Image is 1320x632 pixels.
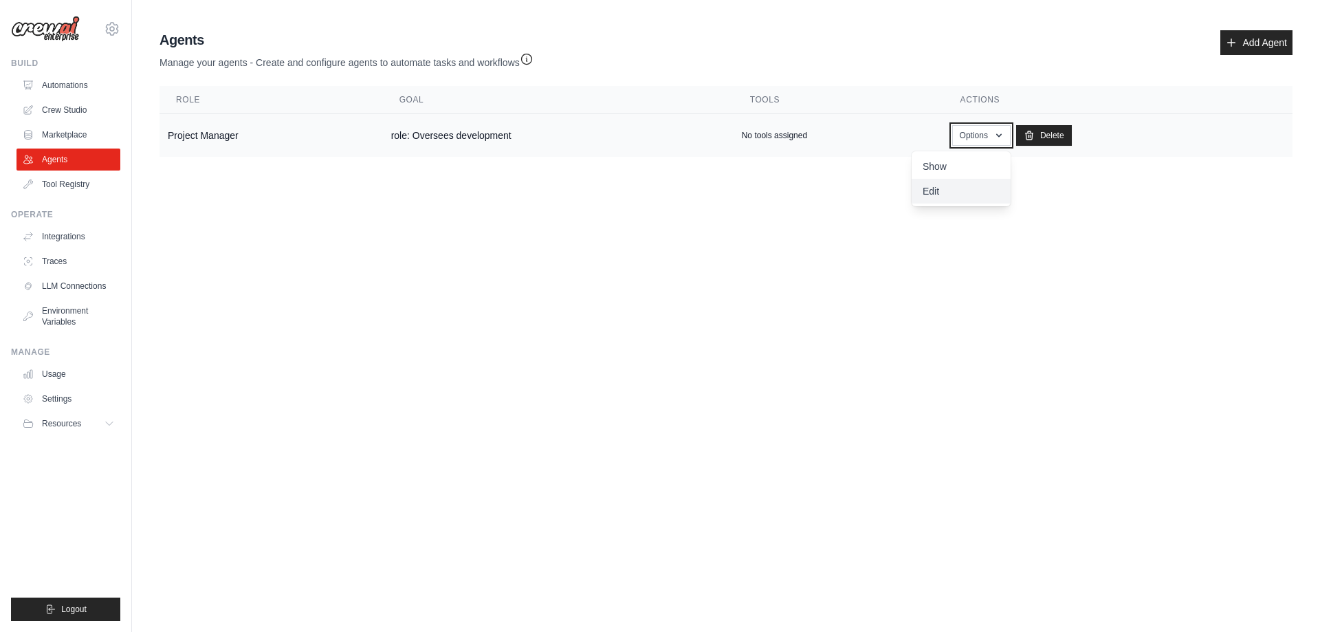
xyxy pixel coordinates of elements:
span: Resources [42,418,81,429]
a: LLM Connections [16,275,120,297]
a: Traces [16,250,120,272]
a: Agents [16,149,120,171]
a: Tool Registry [16,173,120,195]
a: Show [912,154,1011,179]
img: Logo [11,16,80,42]
a: Crew Studio [16,99,120,121]
a: Usage [16,363,120,385]
button: Logout [11,598,120,621]
a: Edit [912,179,1011,204]
a: Delete [1016,125,1072,146]
a: Settings [16,388,120,410]
p: Manage your agents - Create and configure agents to automate tasks and workflows [159,50,533,69]
a: Add Agent [1220,30,1292,55]
div: Manage [11,347,120,358]
div: Build [11,58,120,69]
a: Marketplace [16,124,120,146]
h2: Agents [159,30,533,50]
button: Resources [16,413,120,435]
a: Automations [16,74,120,96]
span: Logout [61,604,87,615]
button: Options [952,125,1011,146]
th: Tools [734,86,944,114]
th: Actions [944,86,1292,114]
td: role: Oversees development [383,114,734,157]
a: Environment Variables [16,300,120,333]
td: Project Manager [159,114,383,157]
th: Goal [383,86,734,114]
th: Role [159,86,383,114]
a: Integrations [16,226,120,248]
p: No tools assigned [742,130,807,141]
div: Operate [11,209,120,220]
